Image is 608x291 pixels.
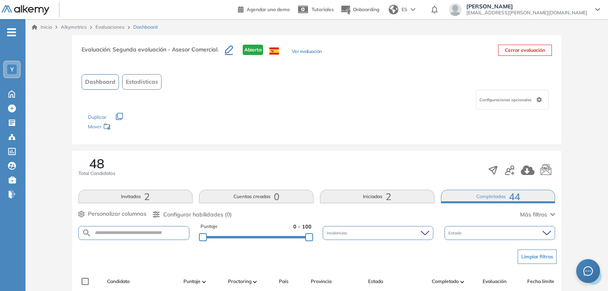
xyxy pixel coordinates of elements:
[7,31,16,33] i: -
[199,190,314,203] button: Cuentas creadas0
[466,10,587,16] span: [EMAIL_ADDRESS][PERSON_NAME][DOMAIN_NAME]
[78,210,146,218] button: Personalizar columnas
[88,114,106,120] span: Duplicar
[448,230,463,236] span: Estado
[311,278,331,285] span: Provincia
[253,281,257,283] img: [missing "en.ARROW_ALT" translation]
[122,74,162,90] button: Estadísticas
[163,210,232,219] span: Configurar habilidades (0)
[320,190,435,203] button: Iniciadas2
[78,170,115,177] span: Total Candidatos
[432,278,459,285] span: Completado
[389,5,398,14] img: world
[498,45,552,56] button: Cerrar evaluación
[441,190,555,203] button: Completadas44
[323,226,433,240] div: Incidencias
[107,278,130,285] span: Candidato
[201,223,218,230] span: Puntaje
[88,120,168,135] div: Mover
[483,278,507,285] span: Evaluación
[126,78,158,86] span: Estadísticas
[269,47,279,55] img: ESP
[10,66,14,73] span: Y
[82,45,225,61] h3: Evaluación
[82,74,119,90] button: Dashboard
[85,78,115,86] span: Dashboard
[61,24,87,30] span: Alkymetrics
[527,278,554,285] span: Fecha límite
[243,45,263,55] span: Abierta
[183,278,201,285] span: Puntaje
[353,6,379,12] span: Onboarding
[133,24,158,31] span: Dashboard
[340,1,379,18] button: Onboarding
[88,210,146,218] span: Personalizar columnas
[2,5,49,15] img: Logo
[327,230,349,236] span: Incidencias
[95,24,125,30] a: Evaluaciones
[89,157,104,170] span: 48
[583,266,593,276] span: message
[153,210,232,219] button: Configurar habilidades (0)
[520,210,547,219] span: Más filtros
[228,278,251,285] span: Proctoring
[444,226,555,240] div: Estado
[202,281,206,283] img: [missing "en.ARROW_ALT" translation]
[110,46,218,53] span: : Segunda evaluación - Asesor Comercial.
[368,278,383,285] span: Estado
[466,3,587,10] span: [PERSON_NAME]
[476,90,549,110] div: Configuraciones opcionales
[32,24,52,31] a: Inicio
[82,228,92,238] img: SEARCH_ALT
[479,97,533,103] span: Configuraciones opcionales
[411,8,415,11] img: arrow
[78,190,193,203] button: Invitados2
[520,210,555,219] button: Más filtros
[518,250,557,264] button: Limpiar filtros
[238,4,290,14] a: Agendar una demo
[460,281,464,283] img: [missing "en.ARROW_ALT" translation]
[279,278,288,285] span: País
[292,48,322,56] button: Ver evaluación
[401,6,407,13] span: ES
[293,223,312,230] span: 0 - 100
[312,6,334,12] span: Tutoriales
[247,6,290,12] span: Agendar una demo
